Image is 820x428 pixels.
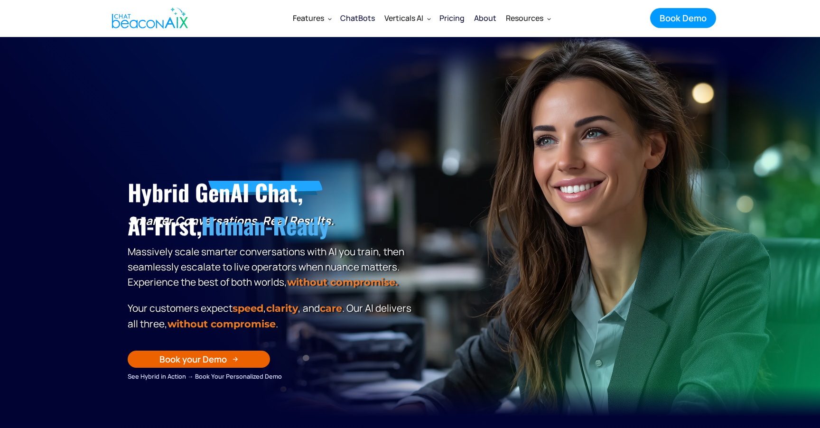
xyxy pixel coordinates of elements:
a: home [104,1,193,35]
a: About [469,6,501,30]
div: Features [288,7,335,29]
img: Dropdown [547,17,551,20]
a: ChatBots [335,6,380,30]
div: Verticals AI [384,11,423,25]
img: Dropdown [427,17,431,20]
div: ChatBots [340,11,375,25]
p: Massively scale smarter conversations with AI you train, then seamlessly escalate to live operato... [128,213,415,290]
div: Pricing [439,11,465,25]
div: See Hybrid in Action → Book Your Personalized Demo [128,371,415,381]
span: care [320,302,342,314]
strong: without compromise. [287,276,398,288]
div: Features [293,11,324,25]
div: Resources [506,11,543,25]
div: Resources [501,7,555,29]
span: Human-Ready [201,209,329,242]
div: About [474,11,496,25]
div: Verticals AI [380,7,435,29]
a: Book Demo [650,8,716,28]
img: Dropdown [328,17,332,20]
div: Book your Demo [159,353,227,365]
strong: speed [233,302,263,314]
a: Book your Demo [128,351,270,368]
img: Arrow [233,356,238,362]
a: Pricing [435,6,469,30]
h1: Hybrid GenAI Chat, AI-First, [128,176,415,242]
div: Book Demo [660,12,707,24]
span: without compromise [168,318,276,330]
span: clarity [266,302,298,314]
p: Your customers expect , , and . Our Al delivers all three, . [128,300,415,332]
